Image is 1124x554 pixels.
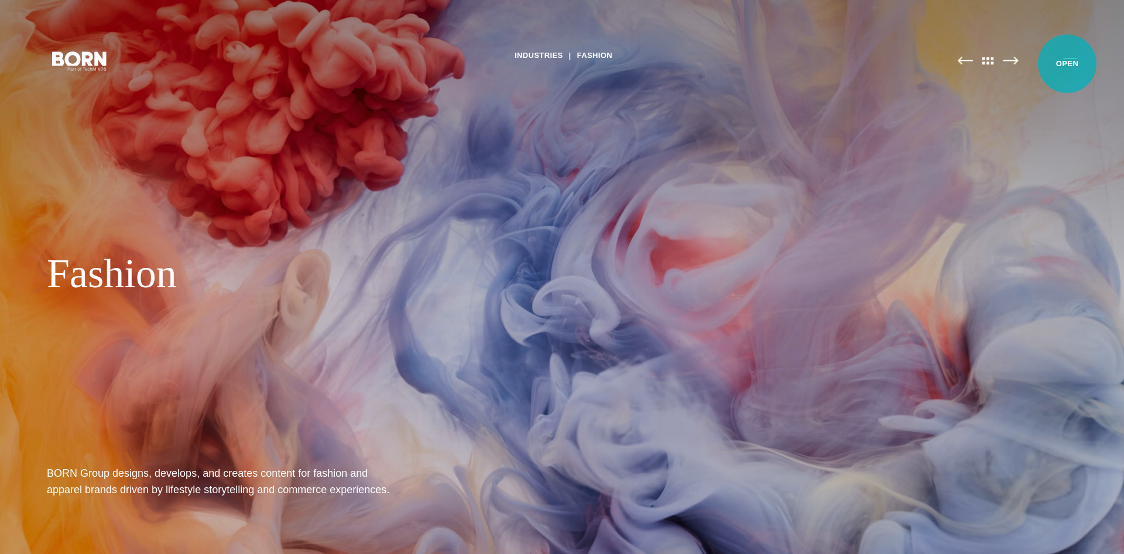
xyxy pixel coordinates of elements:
div: Fashion [47,250,714,298]
a: Industries [515,47,563,64]
img: All Pages [976,56,1000,65]
img: Next Page [1003,56,1019,65]
h1: BORN Group designs, develops, and creates content for fashion and apparel brands driven by lifest... [47,465,398,498]
button: Open [1056,48,1084,73]
a: Fashion [577,47,613,64]
img: Previous Page [957,56,973,65]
